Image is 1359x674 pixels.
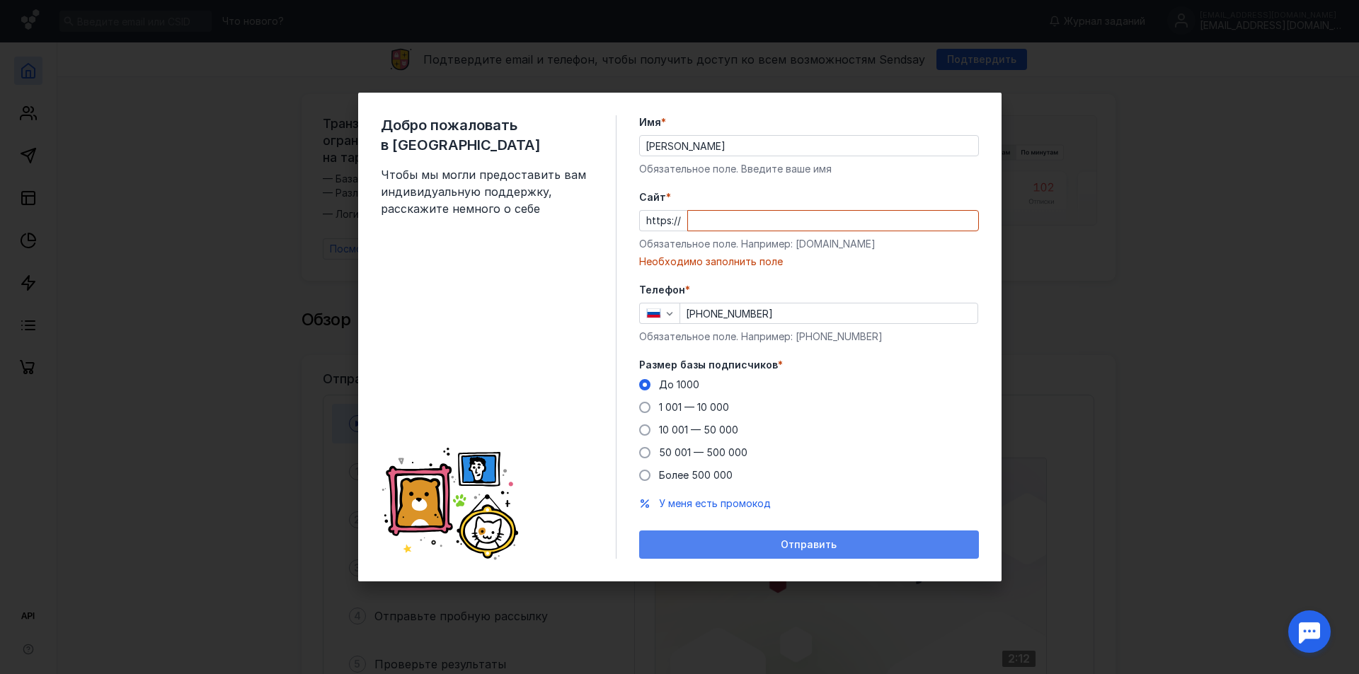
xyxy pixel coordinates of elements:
[781,539,837,551] span: Отправить
[381,166,593,217] span: Чтобы мы могли предоставить вам индивидуальную поддержку, расскажите немного о себе
[659,378,699,390] span: До 1000
[639,237,979,251] div: Обязательное поле. Например: [DOMAIN_NAME]
[639,162,979,176] div: Обязательное поле. Введите ваше имя
[659,496,771,511] button: У меня есть промокод
[639,255,979,269] div: Необходимо заполнить поле
[659,446,747,458] span: 50 001 — 500 000
[659,424,738,436] span: 10 001 — 50 000
[639,283,685,297] span: Телефон
[639,330,979,344] div: Обязательное поле. Например: [PHONE_NUMBER]
[381,115,593,155] span: Добро пожаловать в [GEOGRAPHIC_DATA]
[659,497,771,509] span: У меня есть промокод
[639,358,778,372] span: Размер базы подписчиков
[639,115,661,129] span: Имя
[639,530,979,559] button: Отправить
[659,401,729,413] span: 1 001 — 10 000
[639,190,666,204] span: Cайт
[659,469,733,481] span: Более 500 000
